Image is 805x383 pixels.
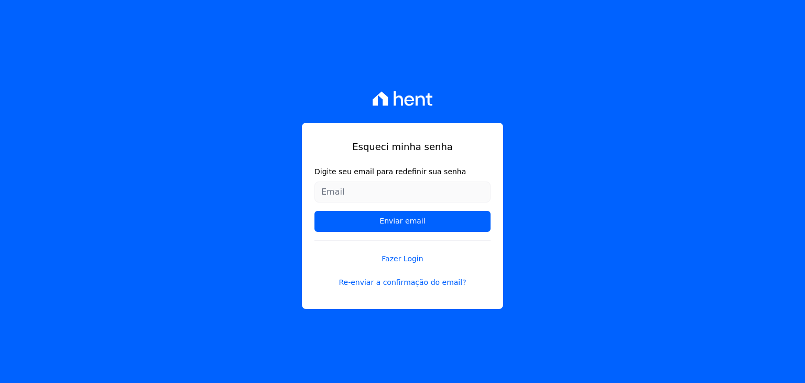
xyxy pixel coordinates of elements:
[314,240,491,264] a: Fazer Login
[314,211,491,232] input: Enviar email
[314,277,491,288] a: Re-enviar a confirmação do email?
[314,166,491,177] label: Digite seu email para redefinir sua senha
[314,182,491,203] input: Email
[314,140,491,154] h1: Esqueci minha senha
